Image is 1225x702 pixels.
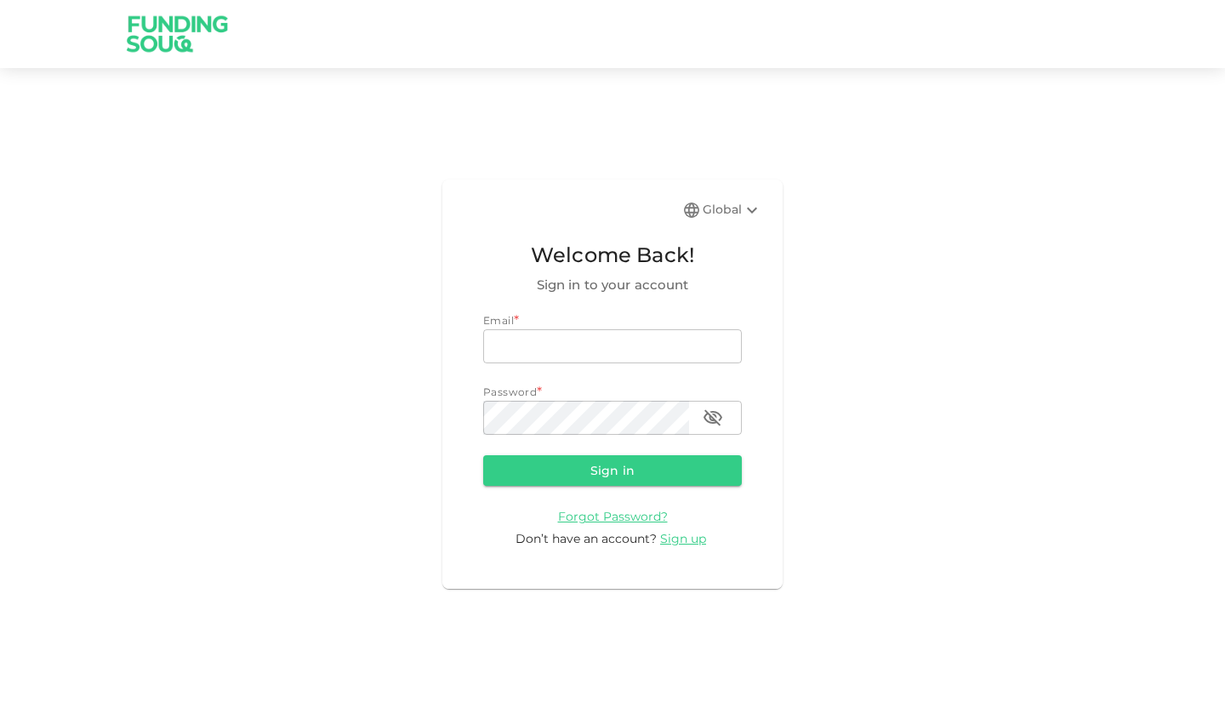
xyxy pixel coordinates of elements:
[558,509,668,524] span: Forgot Password?
[558,508,668,524] a: Forgot Password?
[703,200,762,220] div: Global
[483,329,742,363] input: email
[483,385,537,398] span: Password
[660,531,706,546] span: Sign up
[483,455,742,486] button: Sign in
[483,314,514,327] span: Email
[483,239,742,271] span: Welcome Back!
[483,401,689,435] input: password
[516,531,657,546] span: Don’t have an account?
[483,275,742,295] span: Sign in to your account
